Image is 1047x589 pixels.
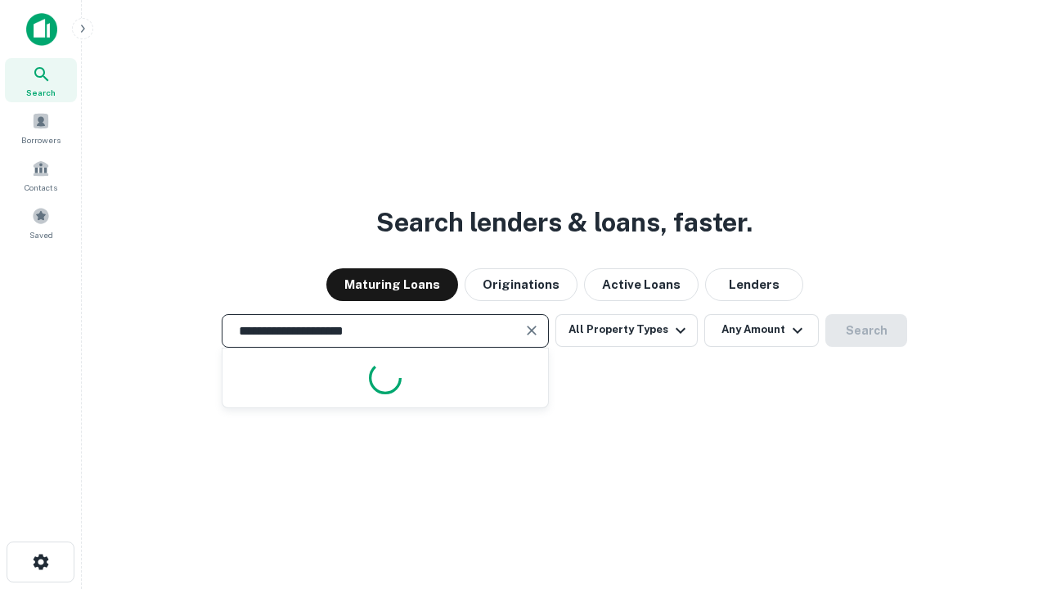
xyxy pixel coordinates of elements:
[5,153,77,197] a: Contacts
[26,13,57,46] img: capitalize-icon.png
[965,458,1047,537] iframe: Chat Widget
[25,181,57,194] span: Contacts
[555,314,698,347] button: All Property Types
[21,133,61,146] span: Borrowers
[465,268,577,301] button: Originations
[5,106,77,150] a: Borrowers
[5,58,77,102] a: Search
[584,268,699,301] button: Active Loans
[29,228,53,241] span: Saved
[704,314,819,347] button: Any Amount
[5,200,77,245] a: Saved
[26,86,56,99] span: Search
[705,268,803,301] button: Lenders
[376,203,753,242] h3: Search lenders & loans, faster.
[520,319,543,342] button: Clear
[326,268,458,301] button: Maturing Loans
